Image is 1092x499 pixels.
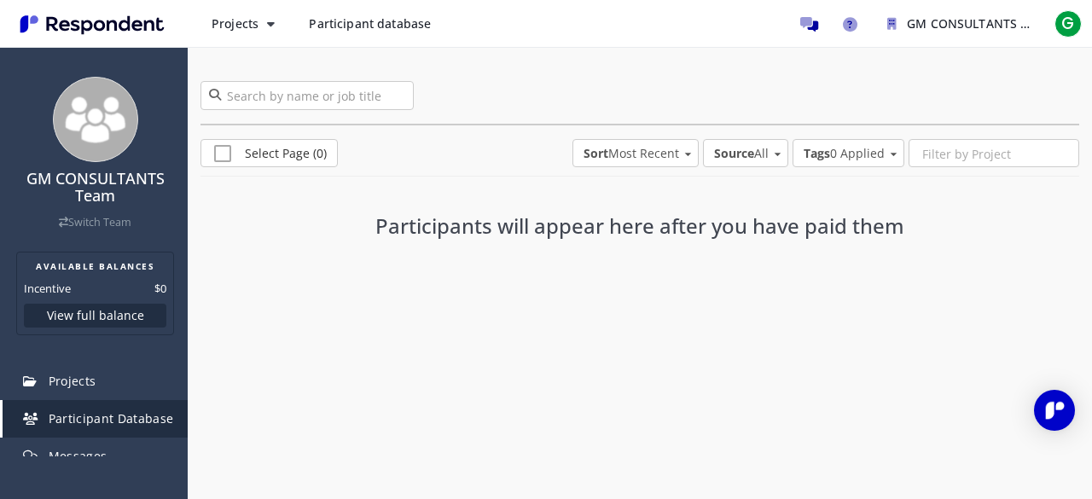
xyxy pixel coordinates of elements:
span: All [714,145,769,162]
button: G [1051,9,1085,39]
button: Projects [198,9,288,39]
input: Filter by Project [909,140,1078,169]
input: Search by name or job title [200,81,414,110]
strong: Sort [584,145,608,161]
button: View full balance [24,304,166,328]
md-select: Sort: Most Recent [572,139,699,167]
dd: $0 [154,280,166,297]
span: Participant Database [49,410,174,426]
a: Switch Team [59,215,131,229]
span: Projects [212,15,258,32]
div: Open Intercom Messenger [1034,390,1075,431]
a: Message participants [792,7,826,41]
span: GM CONSULTANTS Team [907,15,1053,32]
dt: Incentive [24,280,71,297]
span: Most Recent [584,145,679,162]
img: Respondent [14,10,171,38]
h3: Participants will appear here after you have paid them [373,215,908,237]
a: Select Page (0) [200,139,338,167]
button: GM CONSULTANTS Team [874,9,1044,39]
strong: Source [714,145,754,161]
span: G [1054,10,1082,38]
a: Participant database [295,9,444,39]
section: Balance summary [16,252,174,335]
h4: GM CONSULTANTS Team [11,171,179,205]
span: Participant database [309,15,431,32]
h2: AVAILABLE BALANCES [24,259,166,273]
a: Help and support [833,7,867,41]
span: Projects [49,373,96,389]
span: Messages [49,448,107,464]
md-select: Source: All [703,139,788,167]
img: team_avatar_256.png [53,77,138,162]
span: Select Page (0) [214,145,327,165]
md-select: Tags [793,139,904,167]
